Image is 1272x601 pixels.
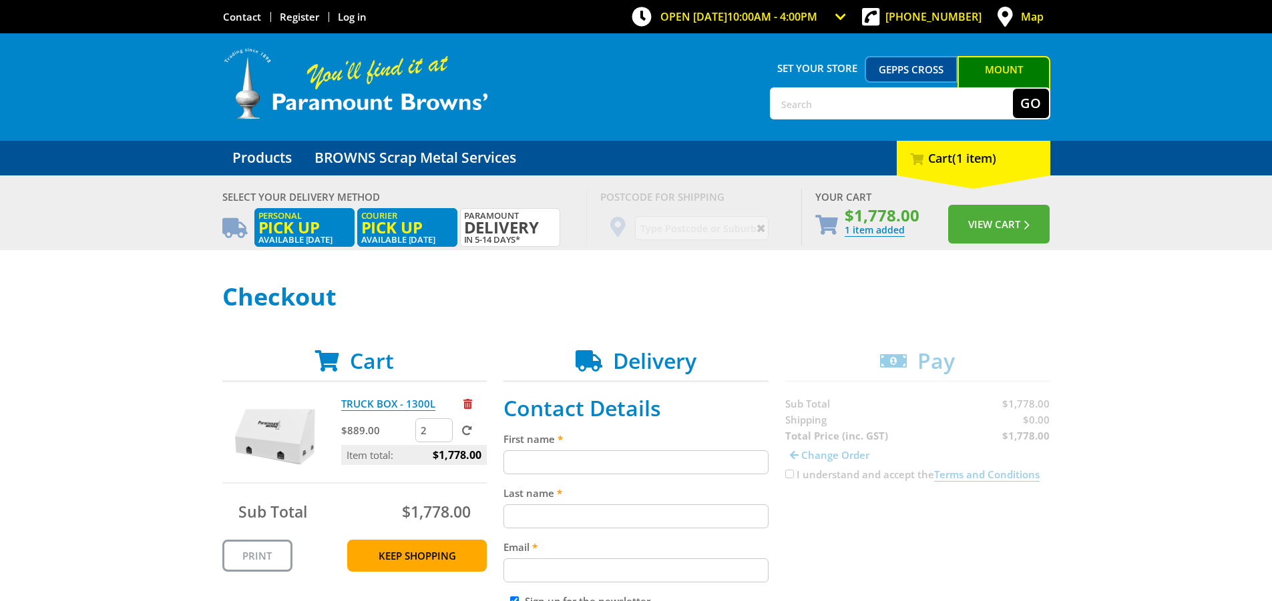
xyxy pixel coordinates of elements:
[503,504,769,528] input: Please enter your last name.
[254,208,355,247] label: Available [DATE]
[341,445,487,465] p: Item total:
[845,209,919,221] span: $1,778.00
[948,205,1050,243] button: View Cart
[503,558,769,582] input: Please enter your email address.
[464,220,556,235] span: Delivery
[361,220,453,235] span: Pick up
[433,445,481,465] span: $1,778.00
[865,56,958,83] a: Gepps Cross
[897,141,1050,175] div: Cart
[280,10,319,23] a: Go to the registration page
[350,346,394,375] span: Cart
[503,450,769,474] input: Please enter your first name.
[341,397,435,411] a: TRUCK BOX - 1300L
[845,223,905,237] a: Go to the Checkout page
[660,9,817,24] span: OPEN [DATE]
[222,47,489,121] img: Paramount Browns'
[341,422,413,438] p: $889.00
[357,208,457,247] label: Available [DATE]
[223,10,261,23] a: Go to the Contact page
[304,141,526,175] a: Go to the BROWNS Scrap Metal Services page
[815,189,1050,205] div: Your Cart
[222,189,574,205] div: Select your Delivery Method
[222,540,292,572] a: Print
[258,211,351,235] span: Personal
[460,208,560,247] label: in 5-14 days*
[402,501,471,522] span: $1,778.00
[600,189,788,205] div: Postcode for shipping
[347,540,487,572] a: Keep Shopping
[238,501,307,522] span: Sub Total
[503,539,769,555] label: Email
[952,150,996,166] span: (1 item)
[770,56,865,80] span: Set your store
[222,283,1050,310] h1: Checkout
[613,346,696,375] span: Delivery
[635,216,769,240] input: Type Postcode or Suburb
[958,56,1050,107] a: Mount [PERSON_NAME]
[361,211,453,235] span: Courier
[771,89,1013,118] input: Search
[503,431,769,447] label: First name
[463,397,472,410] a: Remove from cart
[222,141,302,175] a: Go to the Products page
[727,9,817,24] span: 10:00am - 4:00pm
[338,10,367,23] a: Log in
[1013,89,1049,118] button: Go
[503,396,769,421] h2: Contact Details
[503,485,769,501] label: Last name
[464,211,556,235] span: Paramount
[235,396,315,476] img: TRUCK BOX - 1300L
[258,220,351,235] span: Pick up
